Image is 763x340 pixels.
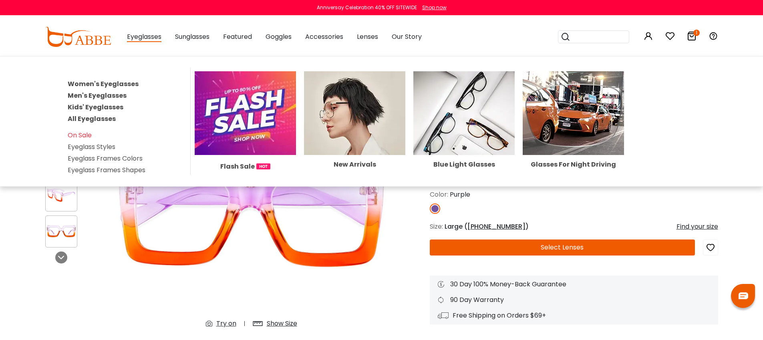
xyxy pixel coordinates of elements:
a: New Arrivals [304,108,405,168]
a: Women's Eyeglasses [68,79,139,89]
img: Spark Purple Plastic Eyeglasses , Fashion , UniversalBridgeFit Frames from ABBE Glasses [46,223,77,239]
i: 1 [693,30,700,36]
span: Sunglasses [175,32,209,41]
a: Shop now [418,4,447,11]
span: Lenses [357,32,378,41]
img: 1724998894317IetNH.gif [256,163,270,169]
span: Accessories [305,32,343,41]
img: Flash Sale [195,71,296,155]
div: Shop now [422,4,447,11]
span: Size: [430,222,443,231]
img: Spark Purple Plastic Eyeglasses , Fashion , UniversalBridgeFit Frames from ABBE Glasses [105,91,398,335]
div: 30 Day 100% Money-Back Guarantee [438,280,710,289]
div: Anniversay Celebration 40% OFF SITEWIDE [317,4,417,11]
span: Flash Sale [220,161,255,171]
button: Select Lenses [430,239,695,256]
img: abbeglasses.com [45,27,111,47]
div: Free Shipping on Orders $69+ [438,311,710,320]
div: New Arrivals [304,161,405,168]
a: Blue Light Glasses [413,108,515,168]
img: Glasses For Night Driving [523,71,624,155]
a: Eyeglass Frames Colors [68,154,143,163]
a: Eyeglass Frames Shapes [68,165,145,175]
div: Glasses For Night Driving [523,161,624,168]
span: Color: [430,190,448,199]
div: Find your size [676,222,718,231]
a: 1 [687,33,697,42]
a: Kids' Eyeglasses [68,103,123,112]
span: Eyeglasses [127,32,161,42]
img: New Arrivals [304,71,405,155]
a: Eyeglass Styles [68,142,115,151]
img: chat [739,292,748,299]
img: Spark Purple Plastic Eyeglasses , Fashion , UniversalBridgeFit Frames from ABBE Glasses [46,187,77,203]
a: Men's Eyeglasses [68,91,127,100]
span: Our Story [392,32,422,41]
span: [PHONE_NUMBER] [467,222,525,231]
div: Show Size [267,319,297,328]
div: 90 Day Warranty [438,295,710,305]
div: Try on [216,319,236,328]
span: Large ( ) [445,222,529,231]
a: All Eyeglasses [68,114,116,123]
div: Blue Light Glasses [413,161,515,168]
a: Flash Sale [195,108,296,171]
a: On Sale [68,131,92,140]
span: Featured [223,32,252,41]
span: Goggles [266,32,292,41]
a: Glasses For Night Driving [523,108,624,168]
img: Blue Light Glasses [413,71,515,155]
span: Purple [450,190,470,199]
